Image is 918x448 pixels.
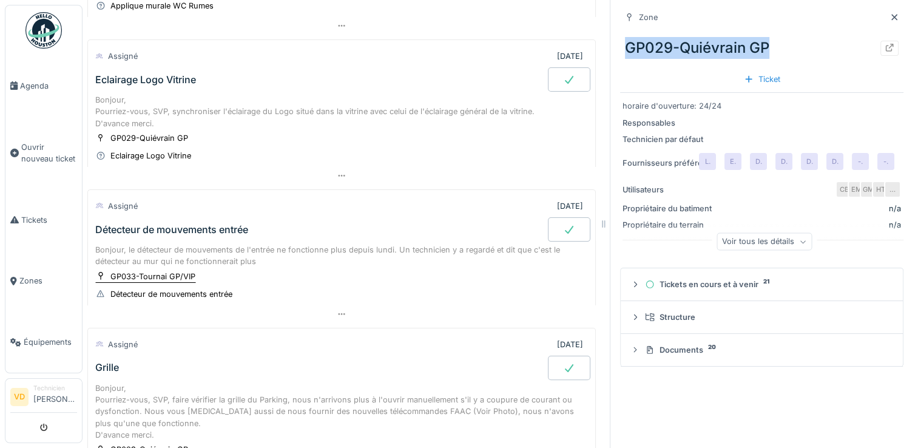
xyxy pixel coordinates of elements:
[95,74,196,86] div: Eclairage Logo Vitrine
[557,339,583,350] div: [DATE]
[110,271,195,282] div: GP033-Tournai GP/VIP
[21,141,77,165] span: Ouvrir nouveau ticket
[750,153,767,170] div: D.
[5,55,82,117] a: Agenda
[848,181,865,198] div: EM
[95,244,588,267] div: Bonjour, le détecteur de mouvements de l'entrée ne fonctionne plus depuis lundi. Un technicien y ...
[852,153,869,170] div: -.
[33,384,77,410] li: [PERSON_NAME]
[10,388,29,406] li: VD
[835,181,852,198] div: CB
[801,153,818,170] div: D.
[19,275,77,287] span: Zones
[884,181,901,198] div: …
[877,153,894,170] div: -.
[33,384,77,393] div: Technicien
[699,153,716,170] div: L.
[20,80,77,92] span: Agenda
[718,219,901,231] div: n/a
[557,50,583,62] div: [DATE]
[95,224,248,236] div: Détecteur de mouvements entrée
[24,336,77,348] span: Équipements
[872,181,889,198] div: HT
[724,153,741,170] div: E.
[110,150,191,161] div: Eclairage Logo Vitrine
[623,100,901,112] div: horaire d'ouverture: 24/24
[5,251,82,312] a: Zones
[95,362,119,373] div: Grille
[108,50,138,62] div: Assigné
[108,200,138,212] div: Assigné
[623,203,714,214] div: Propriétaire du batiment
[639,12,658,23] div: Zone
[25,12,62,49] img: Badge_color-CXgf-gQk.svg
[645,344,888,356] div: Documents
[108,339,138,350] div: Assigné
[620,32,903,64] div: GP029-Quiévrain GP
[5,311,82,373] a: Équipements
[623,117,714,129] div: Responsables
[889,203,901,214] div: n/a
[623,157,714,169] div: Fournisseurs préférés
[775,153,792,170] div: D.
[623,219,714,231] div: Propriétaire du terrain
[21,214,77,226] span: Tickets
[623,134,714,145] div: Technicien par défaut
[645,279,888,290] div: Tickets en cours et à venir
[5,117,82,189] a: Ouvrir nouveau ticket
[739,71,785,87] div: Ticket
[95,382,588,441] div: Bonjour, Pourriez-vous, SVP, faire vérifier la grille du Parking, nous n'arrivons plus à l'ouvrir...
[826,153,843,170] div: D.
[623,184,714,195] div: Utilisateurs
[110,132,188,144] div: GP029-Quiévrain GP
[557,200,583,212] div: [DATE]
[626,273,898,296] summary: Tickets en cours et à venir21
[645,311,888,323] div: Structure
[95,94,588,129] div: Bonjour, Pourriez-vous, SVP, synchroniser l'éclairage du Logo situé dans la vitrine avec celui de...
[860,181,877,198] div: GM
[10,384,77,413] a: VD Technicien[PERSON_NAME]
[626,339,898,361] summary: Documents20
[717,233,812,251] div: Voir tous les détails
[110,288,232,300] div: Détecteur de mouvements entrée
[5,189,82,251] a: Tickets
[626,306,898,328] summary: Structure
